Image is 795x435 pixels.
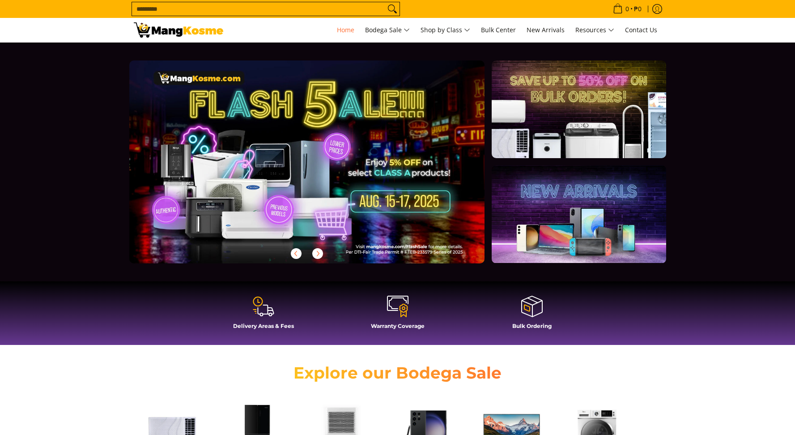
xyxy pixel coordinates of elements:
[201,323,326,329] h4: Delivery Areas & Fees
[469,295,595,336] a: Bulk Ordering
[365,25,410,36] span: Bodega Sale
[481,26,516,34] span: Bulk Center
[129,60,514,278] a: More
[621,18,662,42] a: Contact Us
[421,25,470,36] span: Shop by Class
[575,25,614,36] span: Resources
[134,22,223,38] img: Mang Kosme: Your Home Appliances Warehouse Sale Partner!
[625,26,657,34] span: Contact Us
[571,18,619,42] a: Resources
[527,26,565,34] span: New Arrivals
[232,18,662,42] nav: Main Menu
[633,6,643,12] span: ₱0
[416,18,475,42] a: Shop by Class
[385,2,400,16] button: Search
[268,363,527,383] h2: Explore our Bodega Sale
[335,295,460,336] a: Warranty Coverage
[201,295,326,336] a: Delivery Areas & Fees
[610,4,644,14] span: •
[476,18,520,42] a: Bulk Center
[624,6,630,12] span: 0
[337,26,354,34] span: Home
[361,18,414,42] a: Bodega Sale
[332,18,359,42] a: Home
[522,18,569,42] a: New Arrivals
[286,244,306,263] button: Previous
[335,323,460,329] h4: Warranty Coverage
[469,323,595,329] h4: Bulk Ordering
[308,244,327,263] button: Next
